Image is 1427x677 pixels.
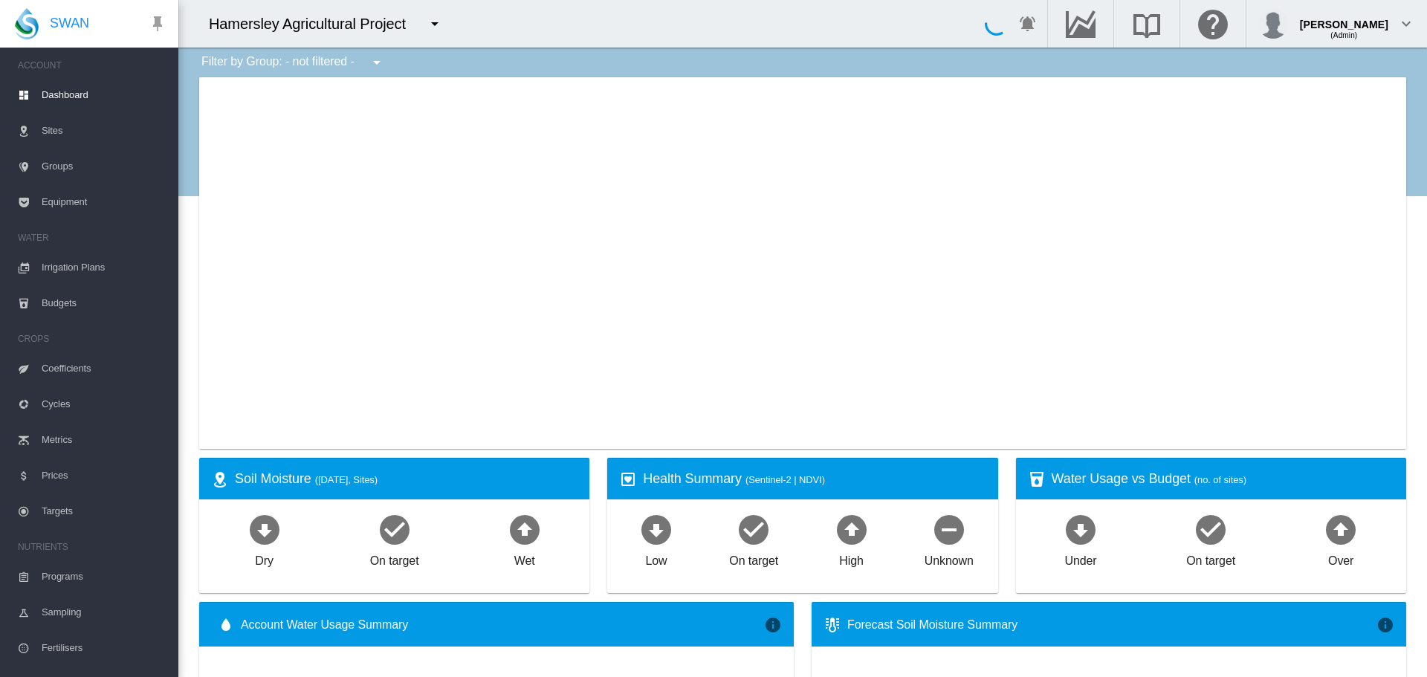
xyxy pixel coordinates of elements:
span: Equipment [42,184,166,220]
div: High [839,547,864,569]
div: On target [370,547,419,569]
md-icon: icon-map-marker-radius [211,470,229,488]
md-icon: icon-heart-box-outline [619,470,637,488]
md-icon: icon-checkbox-marked-circle [736,511,771,547]
md-icon: icon-pin [149,15,166,33]
div: Water Usage vs Budget [1052,470,1394,488]
span: (Sentinel-2 | NDVI) [745,474,825,485]
span: Prices [42,458,166,493]
span: Programs [42,559,166,595]
md-icon: icon-arrow-up-bold-circle [834,511,870,547]
div: Forecast Soil Moisture Summary [847,617,1376,633]
div: Filter by Group: - not filtered - [190,48,396,77]
span: WATER [18,226,166,250]
div: Wet [514,547,535,569]
span: Dashboard [42,77,166,113]
span: NUTRIENTS [18,535,166,559]
span: Targets [42,493,166,529]
span: ([DATE], Sites) [315,474,378,485]
md-icon: icon-cup-water [1028,470,1046,488]
span: Groups [42,149,166,184]
span: Irrigation Plans [42,250,166,285]
button: icon-menu-down [362,48,392,77]
div: Health Summary [643,470,986,488]
md-icon: icon-arrow-down-bold-circle [1063,511,1098,547]
md-icon: Search the knowledge base [1129,15,1165,33]
md-icon: Click here for help [1195,15,1231,33]
span: Sites [42,113,166,149]
md-icon: icon-arrow-up-bold-circle [1323,511,1359,547]
md-icon: icon-information [1376,616,1394,634]
div: On target [729,547,778,569]
md-icon: icon-minus-circle [931,511,967,547]
md-icon: icon-arrow-up-bold-circle [507,511,543,547]
span: Metrics [42,422,166,458]
span: (Admin) [1330,31,1357,39]
button: icon-bell-ring [1013,9,1043,39]
div: Hamersley Agricultural Project [209,13,419,34]
div: Dry [255,547,274,569]
div: Low [645,547,667,569]
img: SWAN-Landscape-Logo-Colour-drop.png [15,8,39,39]
div: [PERSON_NAME] [1300,11,1388,26]
span: CROPS [18,327,166,351]
span: SWAN [50,14,89,33]
md-icon: icon-menu-down [368,54,386,71]
md-icon: icon-menu-down [426,15,444,33]
div: Unknown [925,547,974,569]
div: Soil Moisture [235,470,577,488]
span: Budgets [42,285,166,321]
span: Sampling [42,595,166,630]
span: Fertilisers [42,630,166,666]
button: icon-menu-down [420,9,450,39]
md-icon: icon-chevron-down [1397,15,1415,33]
md-icon: icon-bell-ring [1019,15,1037,33]
md-icon: icon-thermometer-lines [823,616,841,634]
md-icon: icon-checkbox-marked-circle [377,511,412,547]
md-icon: icon-checkbox-marked-circle [1193,511,1229,547]
md-icon: icon-arrow-down-bold-circle [247,511,282,547]
img: profile.jpg [1258,9,1288,39]
span: Cycles [42,386,166,422]
div: Over [1328,547,1353,569]
div: On target [1186,547,1235,569]
md-icon: icon-water [217,616,235,634]
md-icon: Go to the Data Hub [1063,15,1098,33]
span: (no. of sites) [1194,474,1246,485]
span: Coefficients [42,351,166,386]
md-icon: icon-arrow-down-bold-circle [638,511,674,547]
div: Under [1065,547,1097,569]
span: ACCOUNT [18,54,166,77]
span: Account Water Usage Summary [241,617,764,633]
md-icon: icon-information [764,616,782,634]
